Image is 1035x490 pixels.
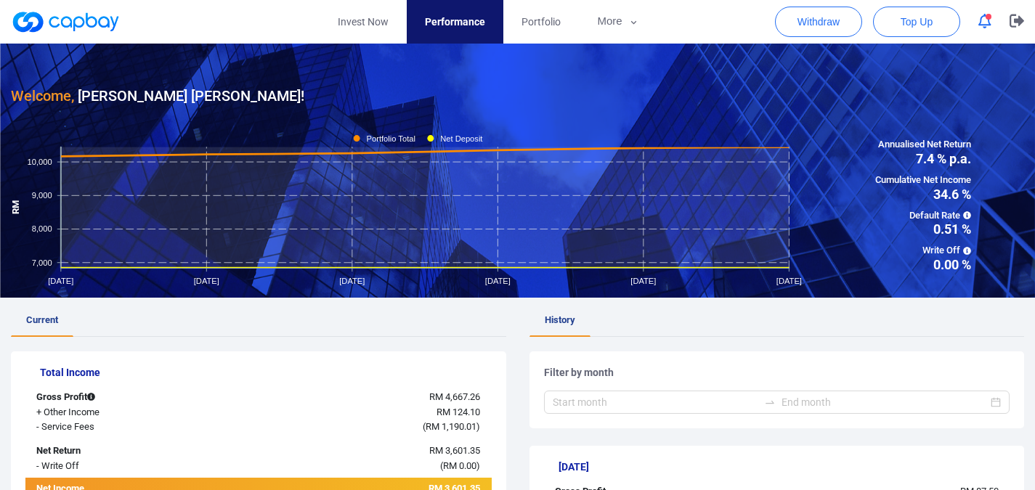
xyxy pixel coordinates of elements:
[32,258,52,266] tspan: 7,000
[429,391,480,402] span: RM 4,667.26
[426,421,476,432] span: RM 1,190.01
[32,224,52,233] tspan: 8,000
[764,396,776,408] span: to
[219,459,491,474] div: ( )
[32,191,52,200] tspan: 9,000
[782,394,988,410] input: End month
[440,134,483,142] tspan: Net Deposit
[443,460,476,471] span: RM 0.00
[875,208,971,224] span: Default Rate
[425,14,485,30] span: Performance
[559,460,1010,473] h5: [DATE]
[10,200,21,214] tspan: RM
[553,394,759,410] input: Start month
[11,87,74,105] span: Welcome,
[875,188,971,201] span: 34.6 %
[194,276,219,285] tspan: [DATE]
[875,173,971,188] span: Cumulative Net Income
[875,223,971,236] span: 0.51 %
[339,276,365,285] tspan: [DATE]
[25,459,219,474] div: - Write Off
[429,445,480,456] span: RM 3,601.35
[875,137,971,152] span: Annualised Net Return
[25,390,219,405] div: Gross Profit
[367,134,415,142] tspan: Portfolio Total
[775,7,862,37] button: Withdraw
[485,276,511,285] tspan: [DATE]
[40,366,492,379] h5: Total Income
[26,314,58,325] span: Current
[28,158,52,166] tspan: 10,000
[901,15,933,29] span: Top Up
[875,152,971,166] span: 7.4 % p.a.
[521,14,561,30] span: Portfolio
[545,314,575,325] span: History
[437,407,480,417] span: RM 124.10
[764,396,776,408] span: swap-right
[48,276,73,285] tspan: [DATE]
[25,405,219,420] div: + Other Income
[11,84,304,107] h3: [PERSON_NAME] [PERSON_NAME] !
[630,276,656,285] tspan: [DATE]
[873,7,960,37] button: Top Up
[875,258,971,271] span: 0.00 %
[25,420,219,435] div: - Service Fees
[544,366,1010,379] h5: Filter by month
[25,444,219,459] div: Net Return
[219,420,491,435] div: ( )
[875,243,971,258] span: Write Off
[776,276,802,285] tspan: [DATE]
